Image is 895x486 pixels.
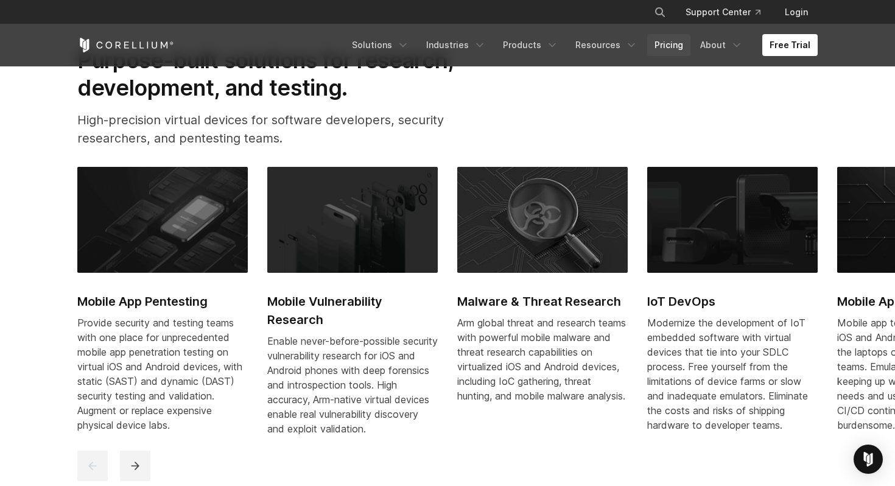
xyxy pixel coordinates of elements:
h2: IoT DevOps [647,292,818,311]
h2: Malware & Threat Research [457,292,628,311]
div: Modernize the development of IoT embedded software with virtual devices that tie into your SDLC p... [647,315,818,432]
div: Navigation Menu [345,34,818,56]
a: Malware & Threat Research Malware & Threat Research Arm global threat and research teams with pow... [457,167,628,418]
div: Arm global threat and research teams with powerful mobile malware and threat research capabilitie... [457,315,628,403]
a: Pricing [647,34,690,56]
a: IoT DevOps IoT DevOps Modernize the development of IoT embedded software with virtual devices tha... [647,167,818,447]
button: previous [77,451,108,481]
img: Mobile App Pentesting [77,167,248,273]
a: Mobile App Pentesting Mobile App Pentesting Provide security and testing teams with one place for... [77,167,248,447]
div: Open Intercom Messenger [854,445,883,474]
h2: Mobile Vulnerability Research [267,292,438,329]
div: Enable never-before-possible security vulnerability research for iOS and Android phones with deep... [267,334,438,436]
a: Support Center [676,1,770,23]
img: Malware & Threat Research [457,167,628,273]
img: IoT DevOps [647,167,818,273]
img: Mobile Vulnerability Research [267,167,438,273]
div: Provide security and testing teams with one place for unprecedented mobile app penetration testin... [77,315,248,432]
a: Solutions [345,34,416,56]
a: Login [775,1,818,23]
p: High-precision virtual devices for software developers, security researchers, and pentesting teams. [77,111,493,147]
h2: Mobile App Pentesting [77,292,248,311]
a: Products [496,34,566,56]
a: Resources [568,34,645,56]
div: Navigation Menu [639,1,818,23]
a: About [693,34,750,56]
a: Free Trial [762,34,818,56]
button: Search [649,1,671,23]
a: Mobile Vulnerability Research Mobile Vulnerability Research Enable never-before-possible security... [267,167,438,451]
button: next [120,451,150,481]
a: Corellium Home [77,38,174,52]
h2: Purpose-built solutions for research, development, and testing. [77,47,493,101]
a: Industries [419,34,493,56]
